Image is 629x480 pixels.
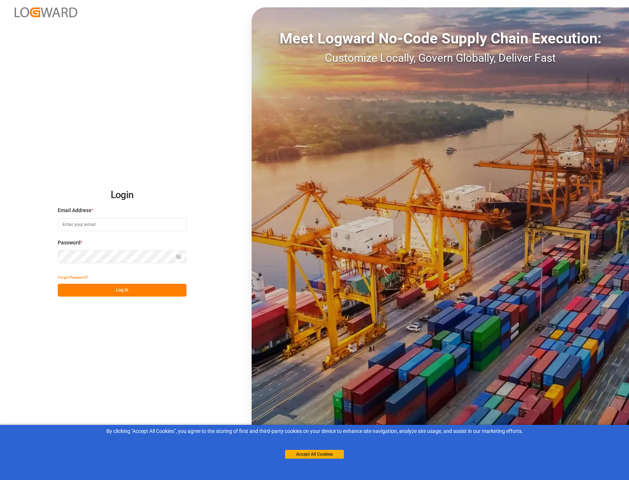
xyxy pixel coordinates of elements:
[58,183,186,207] h2: Login
[58,271,88,284] button: Forgot Password?
[15,7,77,17] img: Logward_new_orange.png
[285,450,344,459] button: Accept All Cookies
[252,50,629,66] div: Customize Locally, Govern Globally, Deliver Fast
[252,28,629,50] div: Meet Logward No-Code Supply Chain Execution:
[5,427,624,435] div: By clicking "Accept All Cookies”, you agree to the storing of first and third-party cookies on yo...
[58,207,91,214] span: Email Address
[58,218,186,231] input: Enter your email
[58,284,186,297] button: Log In
[58,239,81,247] span: Password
